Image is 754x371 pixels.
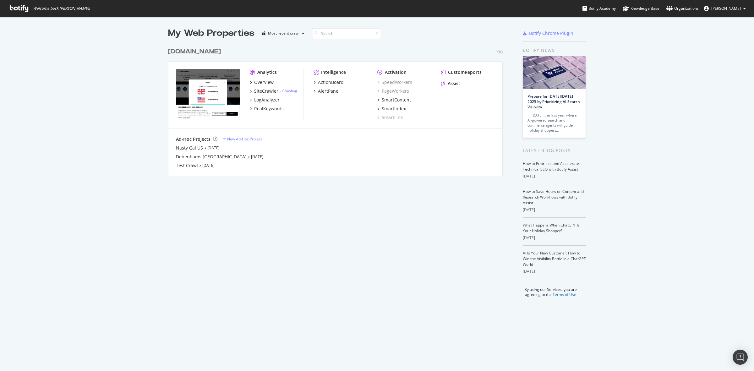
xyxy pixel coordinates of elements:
[523,56,586,89] img: Prepare for Black Friday 2025 by Prioritizing AI Search Visibility
[260,28,307,38] button: Most recent crawl
[711,6,741,11] span: Zubair Kakuji
[582,5,616,12] div: Botify Academy
[254,97,280,103] div: LogAnalyzer
[523,250,586,267] a: AI Is Your New Customer: How to Win the Visibility Battle in a ChatGPT World
[254,88,278,94] div: SiteCrawler
[314,79,344,85] a: ActionBoard
[202,163,215,168] a: [DATE]
[448,69,482,75] div: CustomReports
[523,30,573,36] a: Botify Chrome Plugin
[268,31,299,35] div: Most recent crawl
[312,28,381,39] input: Search
[523,207,586,213] div: [DATE]
[523,161,579,172] a: How to Prioritize and Accelerate Technical SEO with Botify Assist
[176,145,203,151] a: Nasty Gal US
[529,30,573,36] div: Botify Chrome Plugin
[441,69,482,75] a: CustomReports
[250,97,280,103] a: LogAnalyzer
[377,106,406,112] a: SmartIndex
[448,80,460,87] div: Assist
[250,106,284,112] a: RealKeywords
[666,5,699,12] div: Organizations
[523,173,586,179] div: [DATE]
[523,269,586,274] div: [DATE]
[176,162,198,169] a: Test Crawl
[523,47,586,54] div: Botify news
[523,147,586,154] div: Latest Blog Posts
[318,79,344,85] div: ActionBoard
[527,113,581,133] div: In [DATE], the first year where AI-powered search and commerce agents will guide holiday shoppers…
[168,40,508,176] div: grid
[523,235,586,241] div: [DATE]
[321,69,346,75] div: Intelligence
[250,88,297,94] a: SiteCrawler- Crawling
[168,47,221,56] div: [DOMAIN_NAME]
[168,27,254,40] div: My Web Properties
[222,136,262,142] a: New Ad-Hoc Project
[257,69,277,75] div: Analytics
[385,69,407,75] div: Activation
[314,88,340,94] a: AlertPanel
[553,292,576,297] a: Terms of Use
[251,154,263,159] a: [DATE]
[207,145,220,150] a: [DATE]
[377,114,403,121] a: SmartLink
[227,136,262,142] div: New Ad-Hoc Project
[515,284,586,297] div: By using our Services, you are agreeing to the
[382,97,411,103] div: SmartContent
[280,88,297,94] div: -
[623,5,659,12] div: Knowledge Base
[441,80,460,87] a: Assist
[377,79,412,85] a: SpeedWorkers
[523,189,584,205] a: How to Save Hours on Content and Research Workflows with Botify Assist
[168,47,223,56] a: [DOMAIN_NAME]
[382,106,406,112] div: SmartIndex
[250,79,274,85] a: Overview
[733,350,748,365] div: Open Intercom Messenger
[176,69,240,120] img: debenhams.com
[495,49,503,55] div: Pro
[254,106,284,112] div: RealKeywords
[176,154,247,160] a: Debenhams [GEOGRAPHIC_DATA]
[527,94,580,110] a: Prepare for [DATE][DATE] 2025 by Prioritizing AI Search Visibility
[377,97,411,103] a: SmartContent
[254,79,274,85] div: Overview
[699,3,751,14] button: [PERSON_NAME]
[33,6,90,11] span: Welcome back, [PERSON_NAME] !
[176,136,210,142] div: Ad-Hoc Projects
[377,88,409,94] a: PageWorkers
[282,88,297,94] a: Crawling
[523,222,580,233] a: What Happens When ChatGPT Is Your Holiday Shopper?
[318,88,340,94] div: AlertPanel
